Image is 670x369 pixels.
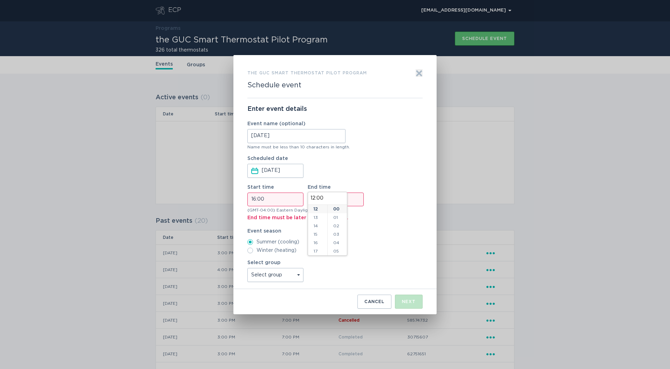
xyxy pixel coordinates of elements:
li: 16 [308,239,327,247]
div: Name must be less than 10 characters in length. [247,145,423,149]
button: Cancel [357,295,391,309]
p: Enter event details [247,105,423,113]
li: 00 [328,205,347,213]
button: Next [395,295,423,309]
input: Winter (heating) [247,248,253,253]
label: Event name (optional) [247,121,346,126]
label: Event season [247,229,423,234]
div: Cancel [364,300,384,304]
li: 02 [328,222,347,230]
div: Next [402,300,416,304]
label: Summer (cooling) [247,239,423,245]
label: Select group [247,260,303,282]
label: End time [308,185,364,206]
input: Summer (cooling) [247,239,253,245]
button: Scheduled dateSelect a date [251,167,258,175]
h3: the GUC Smart Thermostat Pilot Program [247,69,367,77]
li: 15 [308,230,327,239]
div: Form to create an event [233,55,437,314]
li: 14 [308,222,327,230]
div: (GMT-04:00) Eastern Daylight Time [247,208,423,212]
label: Scheduled date [247,156,346,178]
label: Start time [247,185,303,206]
button: Exit [416,69,423,77]
li: 04 [328,239,347,247]
input: Start time [247,193,303,206]
div: End time must be later than start time. [247,212,423,222]
li: 03 [328,230,347,239]
li: 13 [308,213,327,222]
label: Winter (heating) [247,248,423,253]
select: Select group [247,268,303,282]
li: 01 [328,213,347,222]
input: Event name (optional) [247,129,346,143]
h2: Schedule event [247,81,301,89]
li: 12 [308,205,327,213]
li: 17 [308,247,327,255]
li: 05 [328,247,347,255]
input: Select a date [262,164,302,177]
